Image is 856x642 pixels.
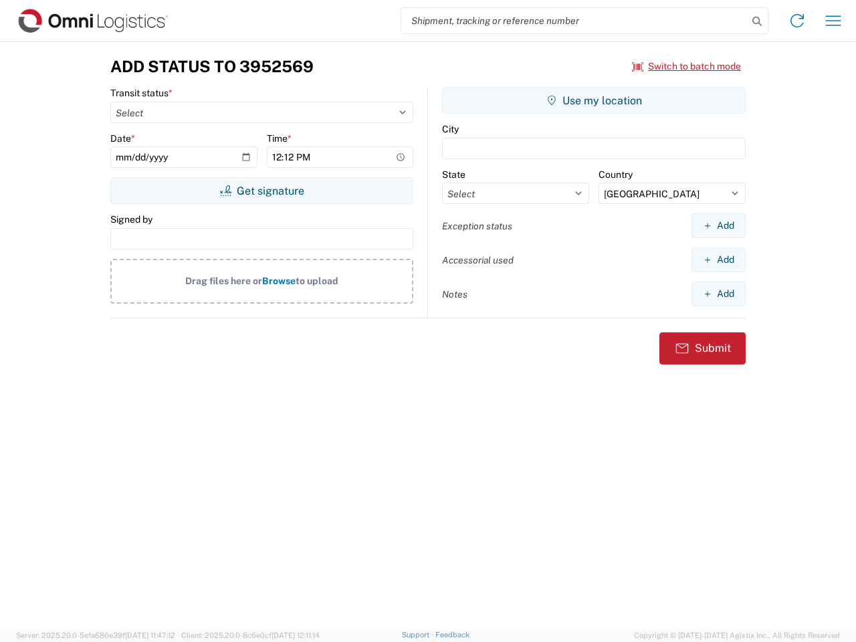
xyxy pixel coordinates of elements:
button: Add [691,282,746,306]
h3: Add Status to 3952569 [110,57,314,76]
label: Time [267,132,292,144]
span: [DATE] 11:47:12 [125,631,175,639]
label: Date [110,132,135,144]
label: City [442,123,459,135]
label: Notes [442,288,467,300]
span: Server: 2025.20.0-5efa686e39f [16,631,175,639]
label: Exception status [442,220,512,232]
button: Get signature [110,177,413,204]
button: Add [691,213,746,238]
a: Feedback [435,631,469,639]
span: Client: 2025.20.0-8c6e0cf [181,631,320,639]
span: Drag files here or [185,276,262,286]
button: Submit [659,332,746,364]
label: Signed by [110,213,152,225]
label: State [442,169,465,181]
label: Accessorial used [442,254,514,266]
button: Add [691,247,746,272]
input: Shipment, tracking or reference number [401,8,748,33]
label: Country [599,169,633,181]
span: to upload [296,276,338,286]
span: [DATE] 12:11:14 [272,631,320,639]
button: Use my location [442,87,746,114]
label: Transit status [110,87,173,99]
a: Support [402,631,435,639]
span: Copyright © [DATE]-[DATE] Agistix Inc., All Rights Reserved [634,629,840,641]
span: Browse [262,276,296,286]
button: Switch to batch mode [632,56,741,78]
